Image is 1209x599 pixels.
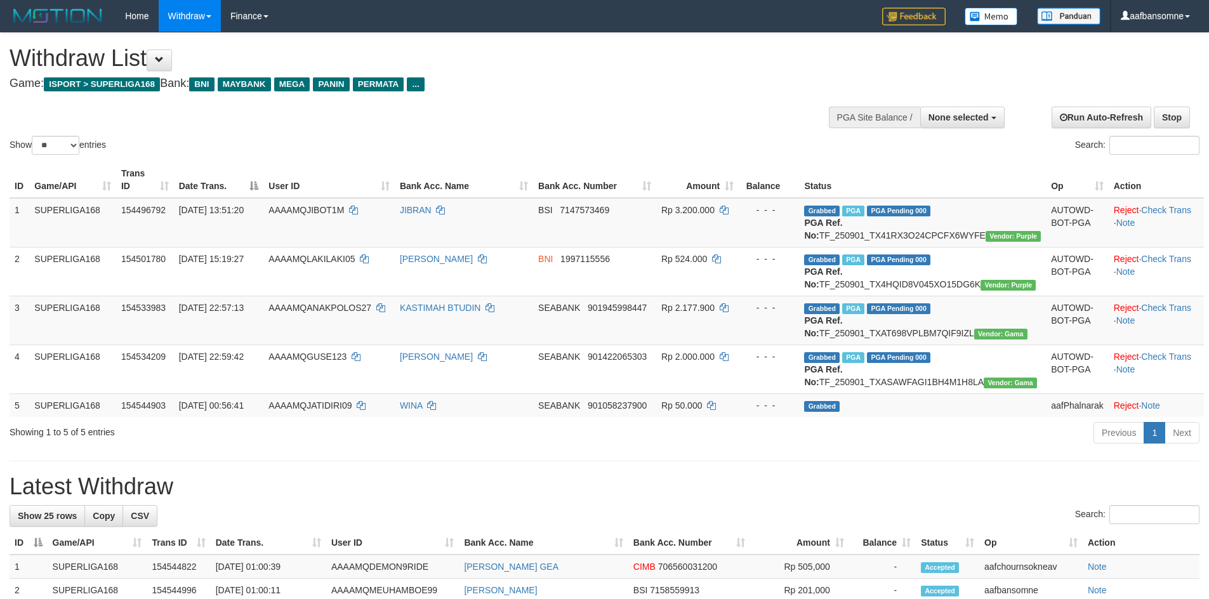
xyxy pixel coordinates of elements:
span: Grabbed [804,303,840,314]
input: Search: [1109,136,1199,155]
th: Bank Acc. Number: activate to sort column ascending [628,531,750,555]
td: aafchournsokneav [979,555,1083,579]
td: 5 [10,393,29,417]
td: - [849,555,916,579]
a: Check Trans [1141,352,1191,362]
th: Bank Acc. Name: activate to sort column ascending [395,162,533,198]
td: 4 [10,345,29,393]
span: [DATE] 22:59:42 [179,352,244,362]
span: SEABANK [538,303,580,313]
b: PGA Ref. No: [804,315,842,338]
span: Marked by aafsoumeymey [842,206,864,216]
select: Showentries [32,136,79,155]
span: ISPORT > SUPERLIGA168 [44,77,160,91]
td: 1 [10,198,29,247]
td: SUPERLIGA168 [48,555,147,579]
td: SUPERLIGA168 [29,198,116,247]
th: Game/API: activate to sort column ascending [48,531,147,555]
a: Note [1116,364,1135,374]
th: ID: activate to sort column descending [10,531,48,555]
b: PGA Ref. No: [804,364,842,387]
span: BSI [633,585,648,595]
a: Reject [1114,254,1139,264]
span: MAYBANK [218,77,271,91]
th: User ID: activate to sort column ascending [326,531,459,555]
span: AAAAMQANAKPOLOS27 [268,303,371,313]
a: [PERSON_NAME] [400,352,473,362]
span: 154501780 [121,254,166,264]
span: 154496792 [121,205,166,215]
a: Check Trans [1141,254,1191,264]
span: Copy [93,511,115,521]
td: · [1109,393,1204,417]
span: PGA Pending [867,303,930,314]
th: Bank Acc. Number: activate to sort column ascending [533,162,656,198]
label: Search: [1075,136,1199,155]
th: Trans ID: activate to sort column ascending [116,162,174,198]
a: JIBRAN [400,205,432,215]
span: Copy 7158559913 to clipboard [650,585,699,595]
th: Game/API: activate to sort column ascending [29,162,116,198]
span: SEABANK [538,352,580,362]
b: PGA Ref. No: [804,218,842,240]
a: Reject [1114,400,1139,411]
span: CIMB [633,562,656,572]
td: · · [1109,345,1204,393]
img: MOTION_logo.png [10,6,106,25]
td: 154544822 [147,555,210,579]
td: aafPhalnarak [1046,393,1109,417]
a: [PERSON_NAME] GEA [464,562,558,572]
span: Grabbed [804,206,840,216]
span: Grabbed [804,352,840,363]
span: Copy 901945998447 to clipboard [588,303,647,313]
th: Status [799,162,1046,198]
span: [DATE] 00:56:41 [179,400,244,411]
span: PGA Pending [867,254,930,265]
td: AUTOWD-BOT-PGA [1046,247,1109,296]
span: CSV [131,511,149,521]
th: Balance [739,162,799,198]
a: Check Trans [1141,303,1191,313]
td: SUPERLIGA168 [29,345,116,393]
span: MEGA [274,77,310,91]
input: Search: [1109,505,1199,524]
span: Accepted [921,586,959,596]
span: PANIN [313,77,349,91]
a: Reject [1114,303,1139,313]
b: PGA Ref. No: [804,267,842,289]
span: Rp 3.200.000 [661,205,715,215]
a: CSV [122,505,157,527]
a: Copy [84,505,123,527]
img: Feedback.jpg [882,8,946,25]
a: Run Auto-Refresh [1052,107,1151,128]
a: Note [1088,562,1107,572]
a: [PERSON_NAME] [400,254,473,264]
button: None selected [920,107,1005,128]
a: Note [1116,267,1135,277]
span: 154533983 [121,303,166,313]
a: Show 25 rows [10,505,85,527]
th: User ID: activate to sort column ascending [263,162,395,198]
span: BSI [538,205,553,215]
th: Action [1109,162,1204,198]
span: Vendor URL: https://trx31.1velocity.biz [984,378,1037,388]
th: Trans ID: activate to sort column ascending [147,531,210,555]
img: Button%20Memo.svg [965,8,1018,25]
span: Rp 524.000 [661,254,707,264]
a: Note [1141,400,1160,411]
a: 1 [1144,422,1165,444]
h1: Latest Withdraw [10,474,1199,499]
td: SUPERLIGA168 [29,296,116,345]
span: ... [407,77,424,91]
span: AAAAMQJATIDIRI09 [268,400,352,411]
a: Note [1116,218,1135,228]
td: AAAAMQDEMON9RIDE [326,555,459,579]
td: 3 [10,296,29,345]
span: Vendor URL: https://trx4.1velocity.biz [986,231,1041,242]
img: panduan.png [1037,8,1100,25]
span: Vendor URL: https://trx31.1velocity.biz [974,329,1027,339]
td: TF_250901_TXASAWFAGI1BH4M1H8LA [799,345,1046,393]
a: Previous [1093,422,1144,444]
td: AUTOWD-BOT-PGA [1046,198,1109,247]
td: TF_250901_TXAT698VPLBM7QIF9IZL [799,296,1046,345]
